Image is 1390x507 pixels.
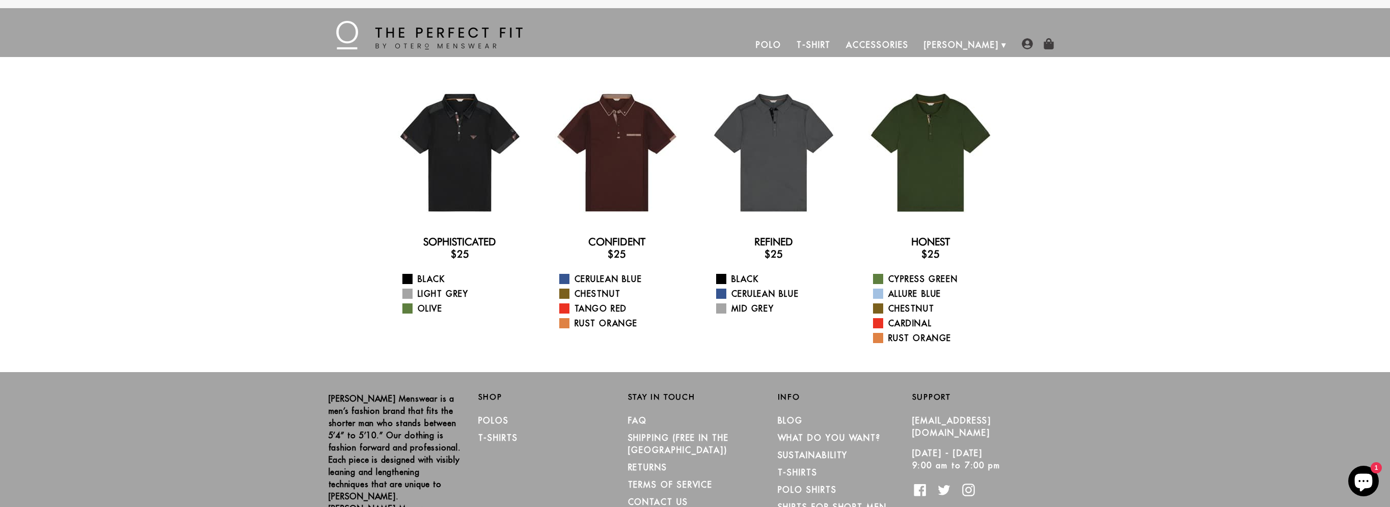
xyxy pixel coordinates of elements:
a: Polos [478,415,509,426]
a: Light Grey [402,288,530,300]
a: Chestnut [559,288,687,300]
a: FAQ [628,415,647,426]
a: Accessories [838,33,916,57]
a: [PERSON_NAME] [916,33,1006,57]
h3: $25 [547,248,687,260]
a: Olive [402,302,530,315]
img: shopping-bag-icon.png [1043,38,1054,49]
a: What Do You Want? [778,433,881,443]
a: Black [402,273,530,285]
inbox-online-store-chat: Shopify online store chat [1345,466,1382,499]
a: Cerulean Blue [559,273,687,285]
a: T-Shirts [778,467,817,477]
a: T-Shirts [478,433,518,443]
a: SHIPPING (Free in the [GEOGRAPHIC_DATA]) [628,433,729,455]
a: Mid Grey [716,302,844,315]
a: Rust Orange [873,332,1001,344]
a: Cypress Green [873,273,1001,285]
h2: Info [778,392,912,402]
h2: Shop [478,392,613,402]
img: user-account-icon.png [1022,38,1033,49]
a: Cerulean Blue [716,288,844,300]
a: Polo [748,33,789,57]
a: Cardinal [873,317,1001,329]
a: Blog [778,415,803,426]
a: Tango Red [559,302,687,315]
h3: $25 [860,248,1001,260]
img: The Perfect Fit - by Otero Menswear - Logo [336,21,523,49]
h2: Stay in Touch [628,392,762,402]
a: Sustainability [778,450,848,460]
a: [EMAIL_ADDRESS][DOMAIN_NAME] [912,415,992,438]
a: Rust Orange [559,317,687,329]
a: Black [716,273,844,285]
a: CONTACT US [628,497,688,507]
a: RETURNS [628,462,667,472]
p: [DATE] - [DATE] 9:00 am to 7:00 pm [912,447,1047,471]
a: T-Shirt [789,33,838,57]
h2: Support [912,392,1062,402]
a: Allure Blue [873,288,1001,300]
a: Sophisticated [423,236,496,248]
a: Chestnut [873,302,1001,315]
a: Refined [754,236,793,248]
a: Polo Shirts [778,485,837,495]
a: TERMS OF SERVICE [628,480,713,490]
h3: $25 [390,248,530,260]
h3: $25 [703,248,844,260]
a: Honest [911,236,950,248]
a: Confident [588,236,645,248]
